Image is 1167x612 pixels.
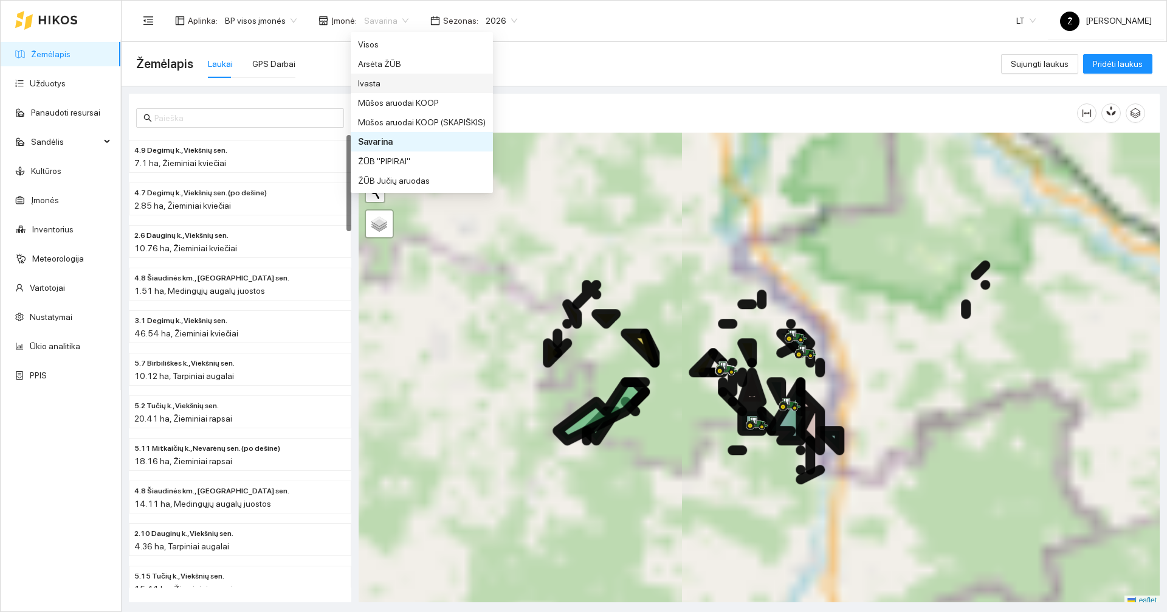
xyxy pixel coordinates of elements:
span: 7.1 ha, Žieminiai kviečiai [134,158,226,168]
span: LT [1016,12,1036,30]
span: column-width [1078,108,1096,118]
span: 1.51 ha, Medingųjų augalų juostos [134,286,265,296]
button: Pridėti laukus [1083,54,1152,74]
a: Žemėlapis [31,49,71,59]
span: 4.7 Degimų k., Viekšnių sen. (po dešine) [134,187,267,199]
input: Paieška [154,111,337,125]
div: Mūšos aruodai KOOP (SKAPIŠKIS) [358,116,486,129]
span: shop [318,16,328,26]
span: BP visos įmonės [225,12,297,30]
div: Savarina [358,135,486,148]
div: Laukai [208,57,233,71]
div: Ivasta [351,74,493,93]
span: Pridėti laukus [1093,57,1143,71]
span: 4.8 Šiaudinės km., Papilės sen. [134,273,289,284]
span: 4.36 ha, Tarpiniai augalai [134,541,229,551]
span: 4.9 Degimų k., Viekšnių sen. [134,145,227,156]
span: 15.41 ha, Žieminiai rapsai [134,584,233,594]
span: 10.76 ha, Žieminiai kviečiai [134,243,237,253]
span: 2.10 Dauginų k., Viekšnių sen. [134,528,233,540]
div: Savarina [351,132,493,151]
span: search [143,114,152,122]
span: 46.54 ha, Žieminiai kviečiai [134,329,238,338]
span: 20.41 ha, Žieminiai rapsai [134,414,232,423]
div: ŽŪB "PIPIRAI" [351,151,493,171]
a: Meteorologija [32,254,84,263]
div: Arsėta ŽŪB [358,57,486,71]
span: Aplinka : [188,14,218,27]
span: 5.7 Birbiliškės k., Viekšnių sen. [134,358,235,369]
span: 14.11 ha, Medingųjų augalų juostos [134,499,271,509]
span: 18.16 ha, Žieminiai rapsai [134,456,232,466]
a: Inventorius [32,224,74,234]
a: Nustatymai [30,312,72,322]
span: menu-fold [143,15,154,26]
span: 2.85 ha, Žieminiai kviečiai [134,201,231,210]
a: Užduotys [30,78,66,88]
span: 10.12 ha, Tarpiniai augalai [134,371,234,381]
button: column-width [1077,103,1096,123]
a: Panaudoti resursai [31,108,100,117]
span: 2.6 Dauginų k., Viekšnių sen. [134,230,229,242]
span: layout [175,16,185,26]
div: Mūšos aruodai KOOP [358,96,486,110]
span: Sezonas : [443,14,478,27]
span: 2026 [486,12,517,30]
span: Savarina [364,12,408,30]
span: 5.15 Tučių k., Viekšnių sen. [134,571,224,582]
div: Visos [351,35,493,54]
a: Pridėti laukus [1083,59,1152,69]
div: Arsėta ŽŪB [351,54,493,74]
a: Įmonės [31,195,59,205]
span: 4.8 Šiaudinės km., Papilės sen. [134,485,289,497]
a: Kultūros [31,166,61,176]
button: menu-fold [136,9,160,33]
a: Sujungti laukus [1001,59,1078,69]
a: Vartotojai [30,283,65,293]
div: GPS Darbai [252,57,295,71]
span: Ž [1067,12,1073,31]
span: Sandėlis [31,130,100,154]
button: Sujungti laukus [1001,54,1078,74]
a: Ūkio analitika [30,341,80,351]
div: ŽŪB Jučių aruodas [358,174,486,187]
div: Ivasta [358,77,486,90]
span: Žemėlapis [136,54,193,74]
span: Įmonė : [331,14,357,27]
span: 5.2 Tučių k., Viekšnių sen. [134,400,219,412]
span: 5.11 Mitkaičių k., Nevarėnų sen. (po dešine) [134,443,280,454]
a: PPIS [30,370,47,380]
a: Leaflet [1127,596,1157,605]
div: ŽŪB "PIPIRAI" [358,155,486,168]
span: calendar [430,16,440,26]
div: Visos [358,38,486,51]
div: Žemėlapis [373,96,1077,130]
div: Mūšos aruodai KOOP (SKAPIŠKIS) [351,113,493,132]
span: Sujungti laukus [1011,57,1069,71]
button: Initiate a new search [366,184,384,202]
span: [PERSON_NAME] [1060,16,1152,26]
span: 3.1 Degimų k., Viekšnių sen. [134,315,227,327]
div: ŽŪB Jučių aruodas [351,171,493,190]
div: Mūšos aruodai KOOP [351,93,493,113]
a: Layers [366,210,393,237]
